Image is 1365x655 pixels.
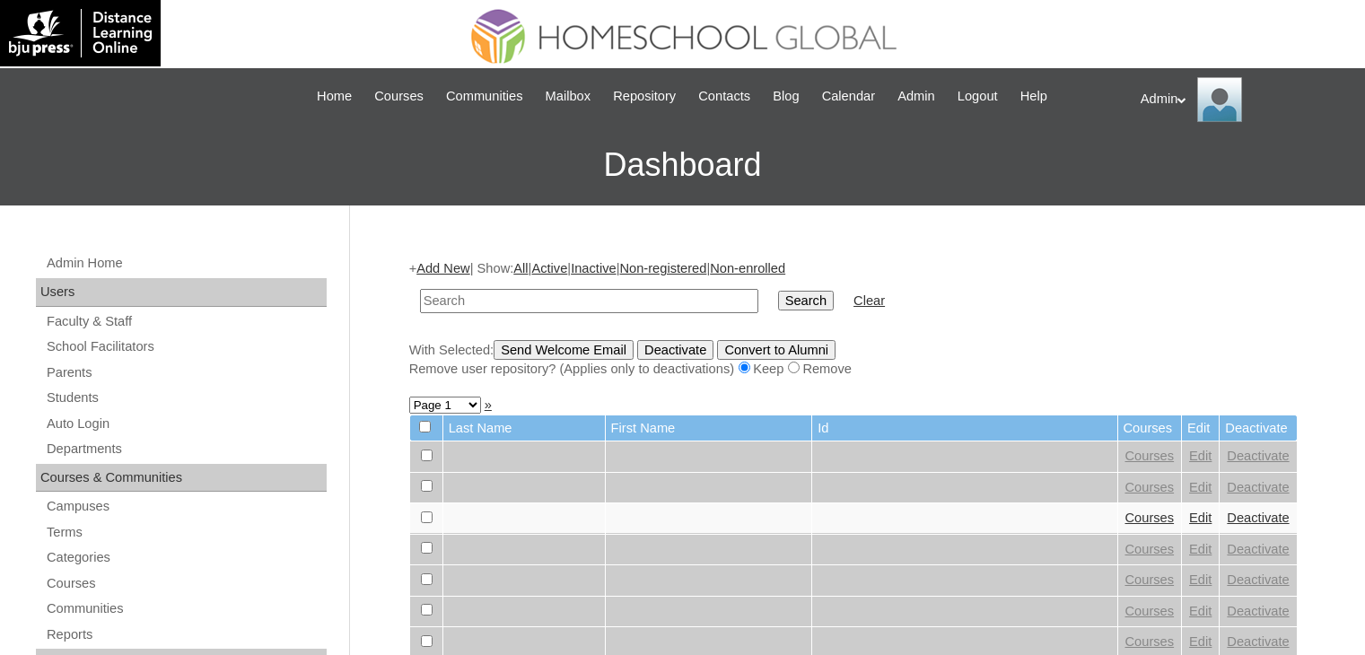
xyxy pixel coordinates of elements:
a: Edit [1189,604,1212,618]
span: Courses [374,86,424,107]
a: Repository [604,86,685,107]
div: With Selected: [409,340,1298,379]
a: Edit [1189,634,1212,649]
a: All [513,261,528,275]
a: Admin [888,86,944,107]
a: School Facilitators [45,336,327,358]
a: Courses [1125,449,1175,463]
a: Campuses [45,495,327,518]
td: Id [812,415,1116,441]
a: » [485,397,492,412]
a: Mailbox [537,86,600,107]
div: Remove user repository? (Applies only to deactivations) Keep Remove [409,360,1298,379]
a: Edit [1189,480,1212,494]
a: Courses [1125,634,1175,649]
a: Non-enrolled [710,261,785,275]
a: Logout [949,86,1007,107]
a: Reports [45,624,327,646]
a: Categories [45,546,327,569]
a: Courses [1125,542,1175,556]
a: Add New [416,261,469,275]
span: Logout [958,86,998,107]
a: Contacts [689,86,759,107]
input: Deactivate [637,340,713,360]
a: Parents [45,362,327,384]
a: Courses [1125,511,1175,525]
input: Send Welcome Email [494,340,634,360]
td: Last Name [443,415,605,441]
a: Non-registered [619,261,706,275]
div: Users [36,278,327,307]
a: Inactive [571,261,617,275]
a: Deactivate [1227,542,1289,556]
a: Edit [1189,572,1212,587]
a: Courses [45,572,327,595]
a: Deactivate [1227,511,1289,525]
a: Active [531,261,567,275]
a: Communities [437,86,532,107]
img: Admin Homeschool Global [1197,77,1242,122]
span: Communities [446,86,523,107]
a: Departments [45,438,327,460]
a: Clear [853,293,885,308]
a: Courses [1125,572,1175,587]
input: Convert to Alumni [717,340,836,360]
span: Repository [613,86,676,107]
a: Calendar [813,86,884,107]
td: Deactivate [1220,415,1296,441]
a: Home [308,86,361,107]
span: Blog [773,86,799,107]
input: Search [778,291,834,310]
span: Admin [897,86,935,107]
span: Contacts [698,86,750,107]
a: Admin Home [45,252,327,275]
div: Courses & Communities [36,464,327,493]
a: Help [1011,86,1056,107]
h3: Dashboard [9,125,1356,205]
a: Communities [45,598,327,620]
td: First Name [606,415,812,441]
div: Admin [1141,77,1347,122]
span: Mailbox [546,86,591,107]
img: logo-white.png [9,9,152,57]
a: Deactivate [1227,449,1289,463]
a: Edit [1189,449,1212,463]
a: Edit [1189,511,1212,525]
a: Students [45,387,327,409]
a: Courses [1125,604,1175,618]
a: Deactivate [1227,604,1289,618]
a: Edit [1189,542,1212,556]
span: Help [1020,86,1047,107]
a: Deactivate [1227,634,1289,649]
td: Courses [1118,415,1182,441]
input: Search [420,289,758,313]
a: Auto Login [45,413,327,435]
a: Deactivate [1227,480,1289,494]
a: Terms [45,521,327,544]
a: Courses [365,86,433,107]
a: Courses [1125,480,1175,494]
a: Deactivate [1227,572,1289,587]
td: Edit [1182,415,1219,441]
span: Calendar [822,86,875,107]
div: + | Show: | | | | [409,259,1298,378]
a: Blog [764,86,808,107]
span: Home [317,86,352,107]
a: Faculty & Staff [45,310,327,333]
